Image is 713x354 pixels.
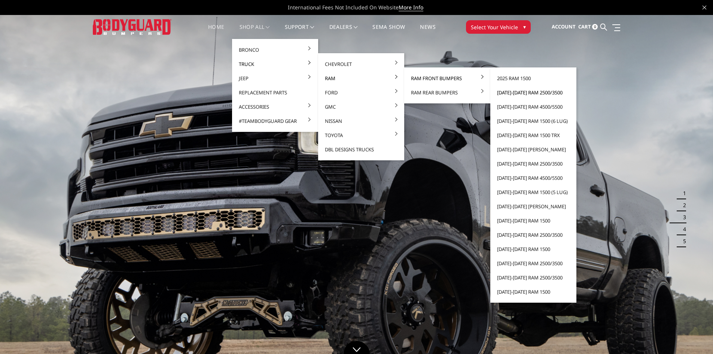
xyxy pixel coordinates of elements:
[493,157,573,171] a: [DATE]-[DATE] Ram 2500/3500
[235,43,315,57] a: Bronco
[471,23,518,31] span: Select Your Vehicle
[493,128,573,142] a: [DATE]-[DATE] Ram 1500 TRX
[676,318,713,354] iframe: Chat Widget
[493,85,573,100] a: [DATE]-[DATE] Ram 2500/3500
[321,57,401,71] a: Chevrolet
[235,85,315,100] a: Replacement Parts
[321,114,401,128] a: Nissan
[679,211,686,223] button: 3 of 5
[679,235,686,247] button: 5 of 5
[407,71,487,85] a: Ram Front Bumpers
[493,142,573,157] a: [DATE]-[DATE] [PERSON_NAME]
[493,242,573,256] a: [DATE]-[DATE] Ram 1500
[493,228,573,242] a: [DATE]-[DATE] Ram 2500/3500
[493,171,573,185] a: [DATE]-[DATE] Ram 4500/5500
[420,24,435,39] a: News
[552,23,576,30] span: Account
[523,23,526,31] span: ▾
[321,142,401,157] a: DBL Designs Trucks
[493,100,573,114] a: [DATE]-[DATE] Ram 4500/5500
[466,20,531,34] button: Select Your Vehicle
[321,85,401,100] a: Ford
[578,17,598,37] a: Cart 0
[240,24,270,39] a: shop all
[208,24,224,39] a: Home
[399,4,423,11] a: More Info
[285,24,314,39] a: Support
[321,100,401,114] a: GMC
[592,24,598,30] span: 0
[321,128,401,142] a: Toyota
[344,341,370,354] a: Click to Down
[407,85,487,100] a: Ram Rear Bumpers
[679,199,686,211] button: 2 of 5
[493,214,573,228] a: [DATE]-[DATE] Ram 1500
[372,24,405,39] a: SEMA Show
[93,19,171,34] img: BODYGUARD BUMPERS
[493,71,573,85] a: 2025 Ram 1500
[578,23,591,30] span: Cart
[235,57,315,71] a: Truck
[552,17,576,37] a: Account
[493,285,573,299] a: [DATE]-[DATE] Ram 1500
[493,270,573,285] a: [DATE]-[DATE] Ram 2500/3500
[493,114,573,128] a: [DATE]-[DATE] Ram 1500 (6 lug)
[235,71,315,85] a: Jeep
[679,187,686,199] button: 1 of 5
[679,223,686,235] button: 4 of 5
[329,24,358,39] a: Dealers
[493,256,573,270] a: [DATE]-[DATE] Ram 2500/3500
[321,71,401,85] a: Ram
[235,114,315,128] a: #TeamBodyguard Gear
[493,185,573,199] a: [DATE]-[DATE] Ram 1500 (5 lug)
[493,199,573,214] a: [DATE]-[DATE] [PERSON_NAME]
[235,100,315,114] a: Accessories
